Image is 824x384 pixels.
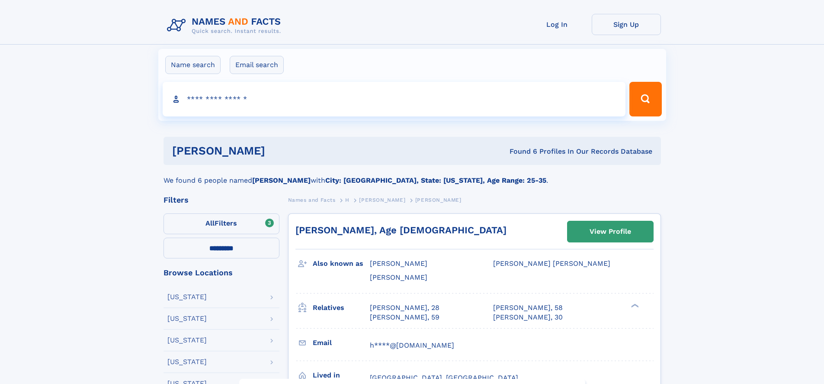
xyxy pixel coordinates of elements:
label: Filters [164,213,279,234]
span: [PERSON_NAME] [PERSON_NAME] [493,259,610,268]
div: We found 6 people named with . [164,165,661,186]
h3: Lived in [313,368,370,383]
button: Search Button [629,82,661,116]
h3: Relatives [313,300,370,315]
div: Filters [164,196,279,204]
div: [US_STATE] [167,315,207,322]
a: View Profile [568,221,653,242]
a: [PERSON_NAME], Age [DEMOGRAPHIC_DATA] [295,225,507,236]
div: Browse Locations [164,269,279,277]
img: Logo Names and Facts [164,14,288,37]
a: Log In [523,14,592,35]
div: [US_STATE] [167,358,207,365]
div: Found 6 Profiles In Our Records Database [387,147,652,156]
a: [PERSON_NAME], 59 [370,313,439,322]
a: H [345,194,349,205]
b: [PERSON_NAME] [252,176,311,184]
span: [GEOGRAPHIC_DATA], [GEOGRAPHIC_DATA] [370,374,518,382]
a: [PERSON_NAME], 58 [493,303,563,313]
a: Sign Up [592,14,661,35]
div: [US_STATE] [167,337,207,344]
a: [PERSON_NAME] [359,194,405,205]
span: [PERSON_NAME] [370,273,427,281]
div: [US_STATE] [167,294,207,300]
span: H [345,197,349,203]
b: City: [GEOGRAPHIC_DATA], State: [US_STATE], Age Range: 25-35 [325,176,546,184]
span: All [205,219,215,227]
a: [PERSON_NAME], 28 [370,303,439,313]
span: [PERSON_NAME] [370,259,427,268]
div: View Profile [590,222,631,242]
a: [PERSON_NAME], 30 [493,313,563,322]
div: ❯ [629,303,639,308]
label: Email search [230,56,284,74]
input: search input [163,82,626,116]
label: Name search [165,56,221,74]
h3: Also known as [313,256,370,271]
span: [PERSON_NAME] [415,197,462,203]
a: Names and Facts [288,194,336,205]
h3: Email [313,336,370,350]
span: [PERSON_NAME] [359,197,405,203]
h1: [PERSON_NAME] [172,145,388,156]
